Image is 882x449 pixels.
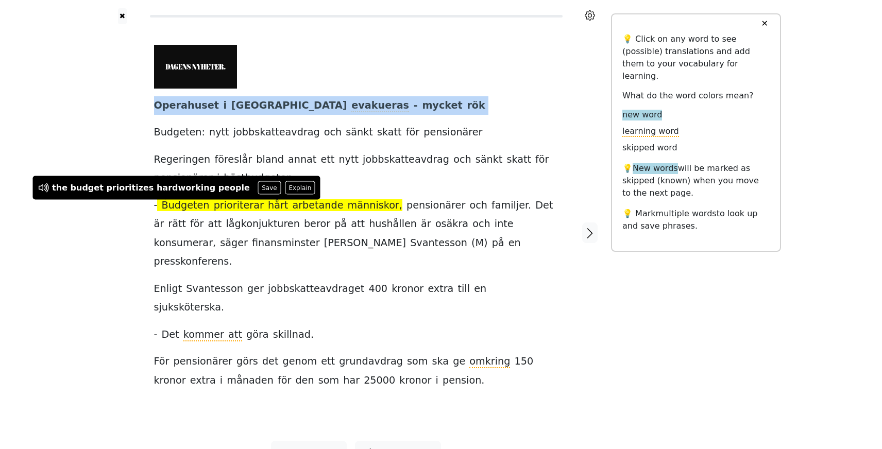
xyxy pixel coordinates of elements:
span: ) [484,237,488,250]
span: föreslår [214,153,252,166]
span: som [318,374,339,387]
span: månaden [227,374,274,387]
span: prioriterar [214,199,264,212]
span: . [481,374,484,387]
span: Budgeten [162,199,210,212]
img: dn-black-large-5C6FPLBE.png [154,45,238,89]
span: pension [443,374,481,387]
span: och [324,126,342,139]
button: Explain [285,181,315,195]
span: mycket [422,99,462,112]
span: [PERSON_NAME] [324,237,406,250]
span: [GEOGRAPHIC_DATA] [231,99,347,112]
span: 150 [515,355,534,368]
span: görs [236,355,258,368]
span: multiple words [656,209,717,218]
span: sänkt [476,153,503,166]
span: ett [321,355,335,368]
span: pensionärer [154,172,213,185]
span: sänkt [346,126,373,139]
span: bland [256,153,284,166]
span: nytt [209,126,229,139]
span: 400 [368,283,387,296]
button: ✖ [118,8,127,24]
span: lågkonjukturen [226,218,300,231]
span: den [295,374,314,387]
span: och [469,199,487,212]
span: pensionärer [174,355,232,368]
div: the budget prioritizes hardworking people [52,182,250,194]
span: . [528,199,531,212]
span: extra [428,283,453,296]
span: genom [283,355,317,368]
span: hushållen [369,218,417,231]
p: 💡 Click on any word to see (possible) translations and add them to your vocabulary for learning. [622,33,770,82]
span: omkring [469,355,510,368]
span: är [154,218,164,231]
span: göra [246,329,269,341]
span: på [492,237,504,250]
span: kommer att [183,329,242,341]
span: en [474,283,486,296]
span: skipped word [622,143,677,153]
button: Save [258,181,281,195]
span: 25000 [364,374,395,387]
span: jobbskatteavdrag [233,126,320,139]
span: att [208,218,222,231]
span: Enligt [154,283,182,296]
span: learning word [622,126,679,137]
span: jobbskatteavdrag [363,153,449,166]
span: för [190,218,203,231]
span: Operahuset [154,99,219,112]
span: höstbudgeten [224,172,292,185]
span: evakueras [351,99,409,112]
span: Svantesson [186,283,243,296]
span: skatt [377,126,402,139]
span: säger [220,237,248,250]
span: - [154,329,158,341]
span: Budgeten [154,126,202,139]
span: som [407,355,428,368]
span: konsumerar [154,237,213,250]
span: För [154,355,169,368]
span: kronor [392,283,423,296]
span: ger [247,283,264,296]
span: kronor [399,374,431,387]
span: skillnad [273,329,311,341]
span: att [351,218,365,231]
span: ska [432,355,449,368]
span: New words [633,163,678,174]
span: pensionärer [423,126,482,139]
h6: What do the word colors mean? [622,91,770,100]
span: hårt [268,199,288,212]
span: . [311,329,314,341]
span: skatt [506,153,531,166]
span: sjuksköterska [154,301,222,314]
span: Det [162,329,179,341]
span: Regeringen [154,153,211,166]
p: 💡 Mark to look up and save phrases. [622,208,770,232]
span: beror [304,218,330,231]
span: i [436,374,438,387]
span: till [457,283,470,296]
span: . [229,255,232,268]
span: extra [190,374,216,387]
span: rök [467,99,485,112]
span: , [399,199,402,212]
span: och [453,153,471,166]
span: ( [471,237,476,250]
span: osäkra [435,218,468,231]
span: ett [320,153,334,166]
span: kronor [154,374,186,387]
span: grundavdrag [339,355,403,368]
span: en [508,237,521,250]
span: för [278,374,291,387]
span: rätt [168,218,186,231]
span: familjer [491,199,528,212]
span: i [220,374,223,387]
span: M [475,237,484,250]
span: för [535,153,549,166]
span: arbetande [292,199,343,212]
span: det [262,355,279,368]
